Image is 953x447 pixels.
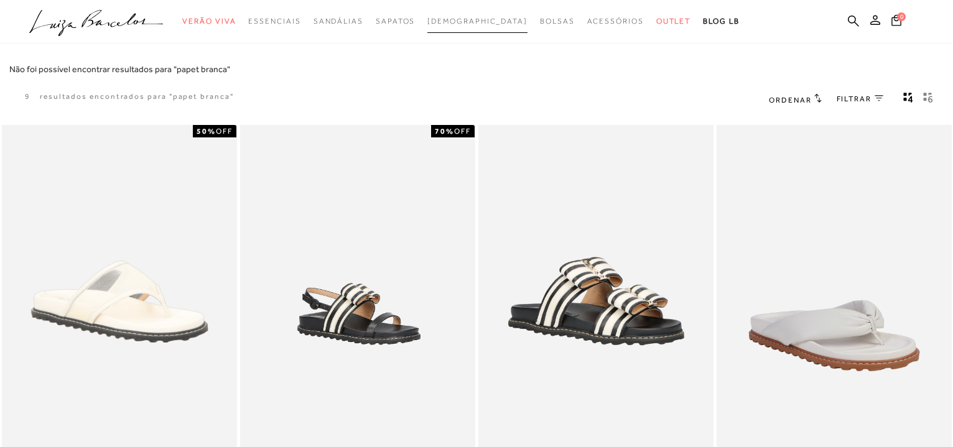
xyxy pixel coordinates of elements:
button: gridText6Desc [919,91,937,108]
: resultados encontrados para "papet branca" [40,91,234,102]
span: Sapatos [376,17,415,25]
a: categoryNavScreenReaderText [248,10,300,33]
span: 0 [897,12,906,21]
span: Verão Viva [182,17,236,25]
span: OFF [454,127,471,136]
strong: 70% [435,127,454,136]
a: categoryNavScreenReaderText [182,10,236,33]
a: categoryNavScreenReaderText [314,10,363,33]
a: categoryNavScreenReaderText [656,10,691,33]
span: Essenciais [248,17,300,25]
a: categoryNavScreenReaderText [587,10,644,33]
a: BLOG LB [703,10,739,33]
span: Sandálias [314,17,363,25]
span: Não foi possível encontrar resultados para "papet branca" [9,64,230,74]
button: Mostrar 4 produtos por linha [900,91,917,108]
span: BLOG LB [703,17,739,25]
span: Bolsas [540,17,575,25]
a: categoryNavScreenReaderText [540,10,575,33]
a: categoryNavScreenReaderText [376,10,415,33]
span: OFF [216,127,233,136]
span: Ordenar [769,96,811,104]
button: 0 [888,14,905,30]
span: Outlet [656,17,691,25]
span: [DEMOGRAPHIC_DATA] [427,17,528,25]
strong: 50% [197,127,216,136]
a: noSubCategoriesText [427,10,528,33]
span: FILTRAR [837,94,872,104]
span: Acessórios [587,17,644,25]
p: 9 [25,91,30,102]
